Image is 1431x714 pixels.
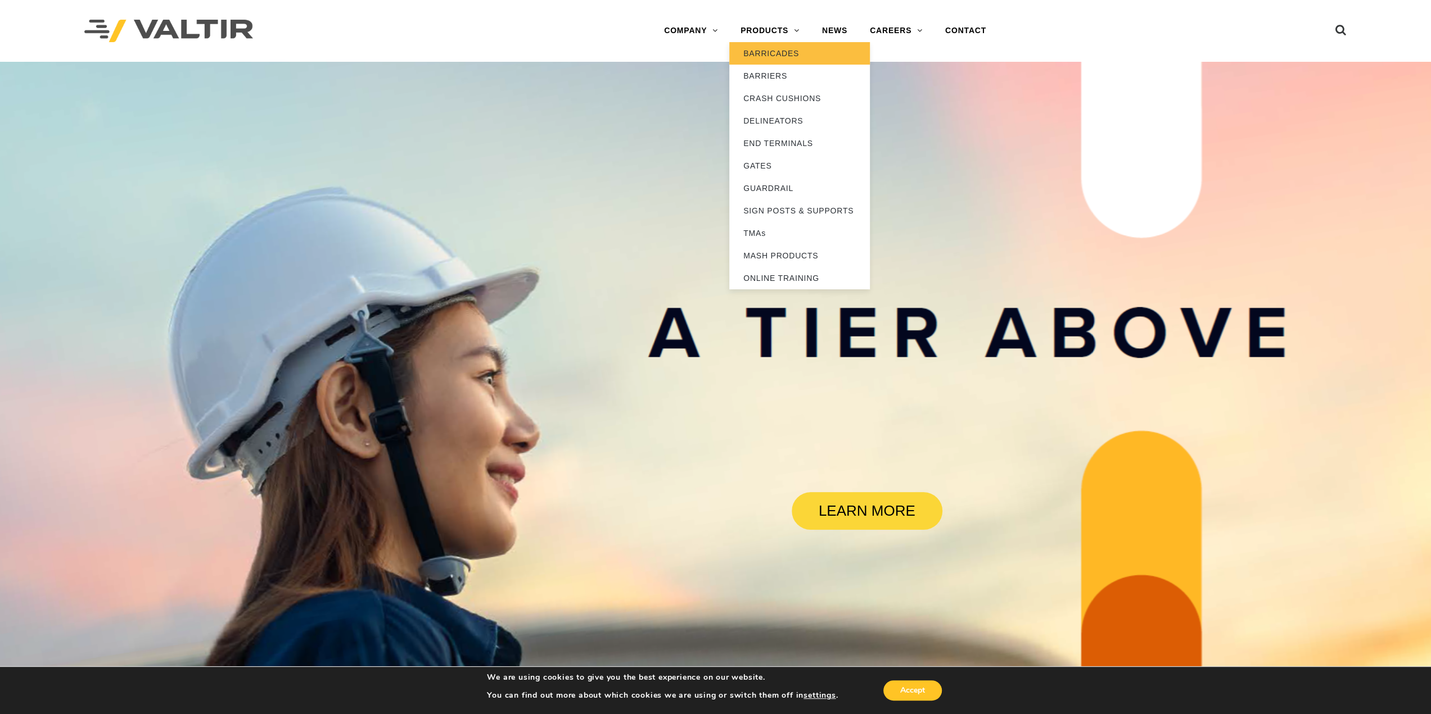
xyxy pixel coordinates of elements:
[729,65,870,87] a: BARRIERS
[811,20,859,42] a: NEWS
[803,690,836,701] button: settings
[729,177,870,199] a: GUARDRAIL
[729,199,870,222] a: SIGN POSTS & SUPPORTS
[729,267,870,289] a: ONLINE TRAINING
[859,20,934,42] a: CAREERS
[729,132,870,154] a: END TERMINALS
[487,672,838,683] p: We are using cookies to give you the best experience on our website.
[934,20,997,42] a: CONTACT
[729,154,870,177] a: GATES
[653,20,729,42] a: COMPANY
[792,492,942,530] a: LEARN MORE
[729,42,870,65] a: BARRICADES
[729,87,870,110] a: CRASH CUSHIONS
[729,20,811,42] a: PRODUCTS
[729,222,870,244] a: TMAs
[883,680,942,701] button: Accept
[729,244,870,267] a: MASH PRODUCTS
[84,20,253,43] img: Valtir
[487,690,838,701] p: You can find out more about which cookies we are using or switch them off in .
[729,110,870,132] a: DELINEATORS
